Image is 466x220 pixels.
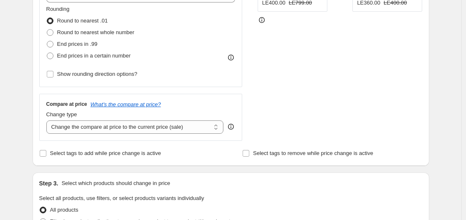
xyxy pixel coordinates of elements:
span: Select tags to remove while price change is active [253,150,373,156]
button: What's the compare at price? [91,101,161,107]
h3: Compare at price [46,101,87,107]
div: help [227,122,235,131]
span: Select tags to add while price change is active [50,150,161,156]
span: Show rounding direction options? [57,71,137,77]
span: Rounding [46,6,70,12]
span: Round to nearest whole number [57,29,134,35]
span: End prices in a certain number [57,52,131,59]
span: Round to nearest .01 [57,17,108,24]
span: End prices in .99 [57,41,98,47]
p: Select which products should change in price [61,179,170,187]
h2: Step 3. [39,179,58,187]
span: Change type [46,111,77,117]
span: All products [50,207,79,213]
span: Select all products, use filters, or select products variants individually [39,195,204,201]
